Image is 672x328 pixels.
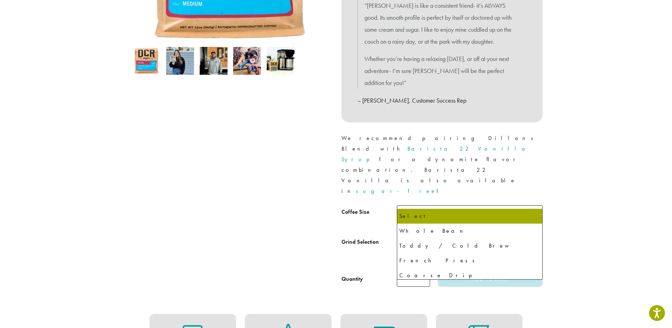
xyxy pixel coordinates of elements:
span: 2 lb | $38.75 $29.06 [400,207,461,221]
div: Quantity [341,275,363,283]
div: Toddy / Cold Brew [399,241,540,251]
a: Barista 22 Vanilla Syrup [341,145,531,163]
div: French Press [399,255,540,266]
div: Coarse Drip [399,270,540,281]
p: We recommend pairing Dillons Blend with for a dynamite flavor combination. Barista 22 Vanilla is ... [341,133,543,196]
span: 2 lb | $38.75 $29.06 [397,205,543,223]
div: Whole Bean [399,226,540,236]
img: Dillons - Image 5 [267,47,295,75]
img: Dillons - Image 3 [200,47,228,75]
p: Whether you’re having a relaxing [DATE], or off at your next adventure- I’m sure [PERSON_NAME] wi... [364,53,520,89]
label: Grind Selection [341,237,397,247]
p: – [PERSON_NAME], Customer Success Rep [357,95,527,107]
label: Coffee Size [341,207,397,217]
img: David Morris picks Dillons for 2021 [233,47,261,75]
li: Select [397,209,542,224]
img: Dillons [133,47,161,75]
a: sugar-free [356,187,436,195]
img: Dillons - Image 2 [166,47,194,75]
